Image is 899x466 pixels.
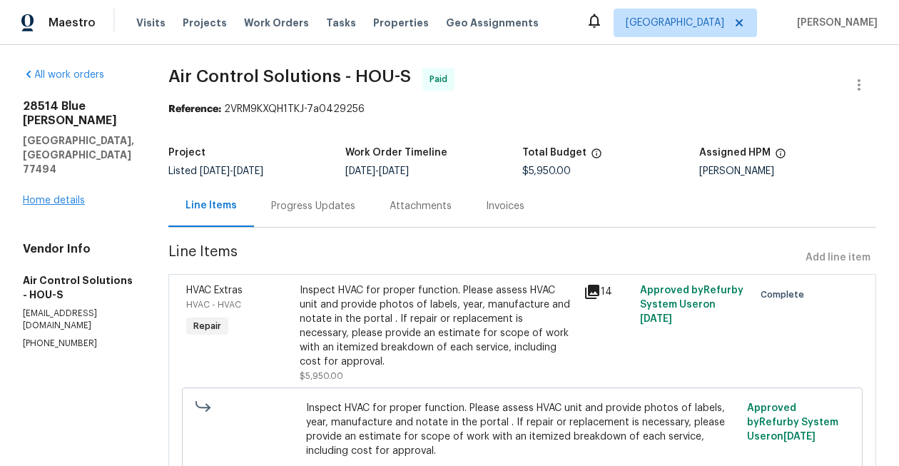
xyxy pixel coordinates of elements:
div: Line Items [186,198,237,213]
span: - [345,166,409,176]
span: Approved by Refurby System User on [747,403,838,442]
span: Tasks [326,18,356,28]
span: [DATE] [379,166,409,176]
span: Repair [188,319,227,333]
p: [PHONE_NUMBER] [23,338,134,350]
span: Maestro [49,16,96,30]
span: [DATE] [345,166,375,176]
div: 14 [584,283,631,300]
span: $5,950.00 [300,372,343,380]
span: [GEOGRAPHIC_DATA] [626,16,724,30]
p: [EMAIL_ADDRESS][DOMAIN_NAME] [23,308,134,332]
span: [DATE] [233,166,263,176]
h5: Air Control Solutions - HOU-S [23,273,134,302]
span: Projects [183,16,227,30]
span: [DATE] [200,166,230,176]
h5: Work Order Timeline [345,148,447,158]
div: Invoices [486,199,524,213]
span: Inspect HVAC for proper function. Please assess HVAC unit and provide photos of labels, year, man... [306,401,739,458]
span: HVAC Extras [186,285,243,295]
span: [DATE] [783,432,816,442]
a: All work orders [23,70,104,80]
span: - [200,166,263,176]
span: Paid [430,72,453,86]
span: Work Orders [244,16,309,30]
div: [PERSON_NAME] [699,166,876,176]
span: $5,950.00 [522,166,571,176]
span: The total cost of line items that have been proposed by Opendoor. This sum includes line items th... [591,148,602,166]
span: Complete [761,288,810,302]
a: Home details [23,196,85,206]
h5: Assigned HPM [699,148,771,158]
h4: Vendor Info [23,242,134,256]
span: [DATE] [640,314,672,324]
span: Air Control Solutions - HOU-S [168,68,411,85]
h5: Total Budget [522,148,586,158]
h5: [GEOGRAPHIC_DATA], [GEOGRAPHIC_DATA] 77494 [23,133,134,176]
span: Geo Assignments [446,16,539,30]
div: Progress Updates [271,199,355,213]
span: [PERSON_NAME] [791,16,878,30]
span: Properties [373,16,429,30]
span: Line Items [168,245,800,271]
b: Reference: [168,104,221,114]
span: Listed [168,166,263,176]
span: Visits [136,16,166,30]
span: HVAC - HVAC [186,300,241,309]
span: Approved by Refurby System User on [640,285,743,324]
h2: 28514 Blue [PERSON_NAME] [23,99,134,128]
div: Inspect HVAC for proper function. Please assess HVAC unit and provide photos of labels, year, man... [300,283,575,369]
span: The hpm assigned to this work order. [775,148,786,166]
div: Attachments [390,199,452,213]
div: 2VRM9KXQH1TKJ-7a0429256 [168,102,876,116]
h5: Project [168,148,205,158]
